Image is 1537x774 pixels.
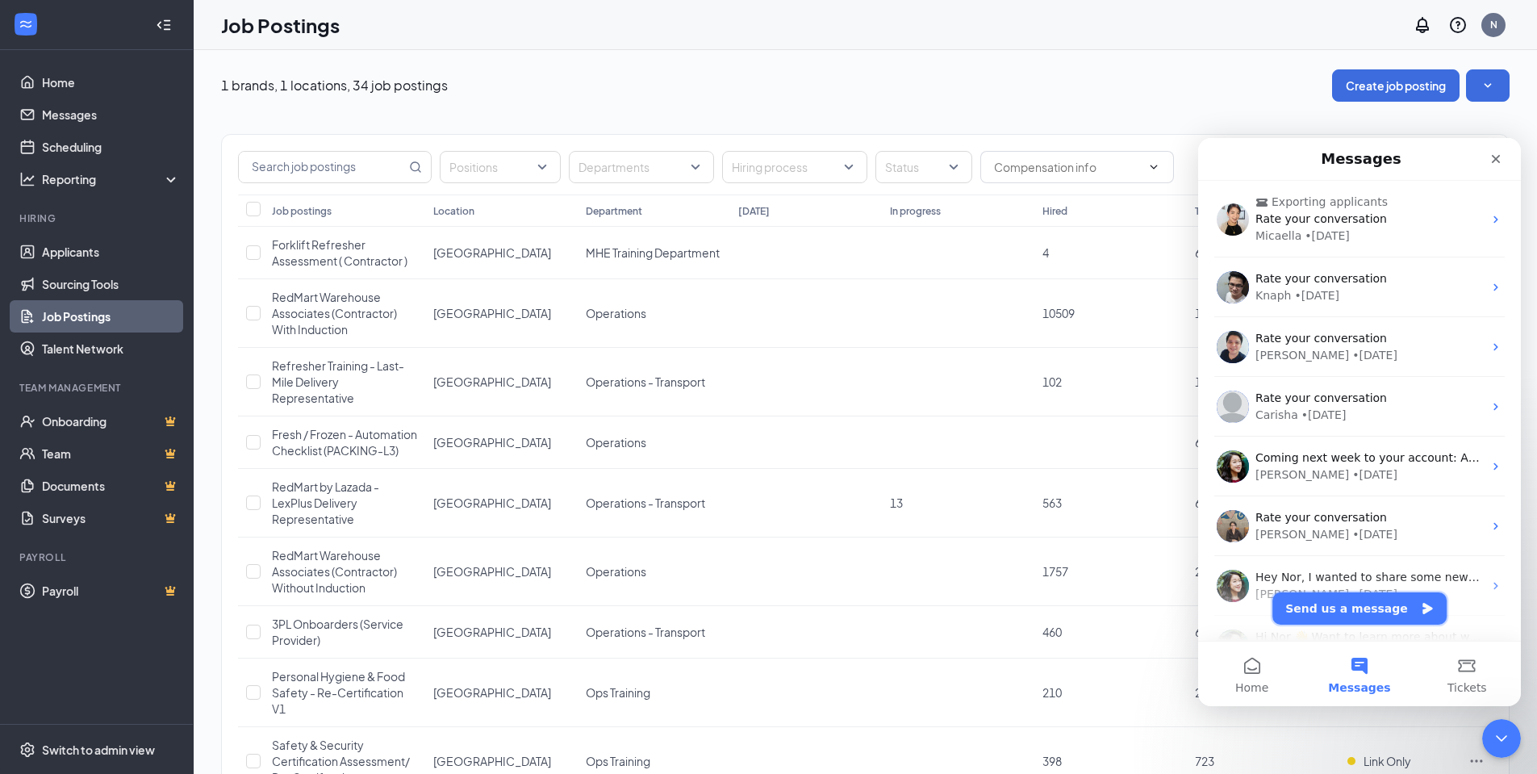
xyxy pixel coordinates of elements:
[425,538,578,606] td: Singapore
[272,548,397,595] span: RedMart Warehouse Associates (Contractor) Without Induction
[1195,625,1214,639] span: 696
[19,372,51,404] img: Profile image for Janina
[1195,245,1201,260] span: 6
[1482,719,1521,758] iframe: To enrich screen reader interactions, please activate Accessibility in Grammarly extension settings
[221,77,448,94] p: 1 brands, 1 locations, 34 job postings
[42,171,181,187] div: Reporting
[239,152,406,182] input: Search job postings
[1147,161,1160,174] svg: ChevronDown
[18,16,34,32] svg: WorkstreamLogo
[433,435,551,450] span: [GEOGRAPHIC_DATA]
[890,496,903,510] span: 13
[578,659,730,727] td: Ops Training
[586,204,642,218] div: Department
[586,374,705,389] span: Operations - Transport
[1195,306,1227,320] span: 15427
[130,544,192,555] span: Messages
[42,575,180,607] a: PayrollCrown
[42,268,180,300] a: Sourcing Tools
[578,227,730,279] td: MHE Training Department
[1195,496,1214,510] span: 680
[42,333,180,365] a: Talent Network
[433,685,551,700] span: [GEOGRAPHIC_DATA]
[42,98,180,131] a: Messages
[42,742,155,758] div: Switch to admin view
[42,131,180,163] a: Scheduling
[586,625,705,639] span: Operations - Transport
[425,348,578,416] td: Singapore
[1195,435,1201,450] span: 6
[425,279,578,348] td: Singapore
[425,606,578,659] td: Singapore
[272,290,397,337] span: RedMart Warehouse Associates (Contractor) With Induction
[1195,374,1214,389] span: 123
[433,564,551,579] span: [GEOGRAPHIC_DATA]
[1042,685,1062,700] span: 210
[578,469,730,538] td: Operations - Transport
[1042,564,1068,579] span: 1757
[1448,15,1468,35] svg: QuestionInfo
[1195,685,1214,700] span: 295
[586,435,646,450] span: Operations
[249,544,289,555] span: Tickets
[433,306,551,320] span: [GEOGRAPHIC_DATA]
[19,550,177,564] div: Payroll
[1364,753,1411,769] span: Link Only
[57,388,151,405] div: [PERSON_NAME]
[1042,496,1062,510] span: 563
[107,504,215,568] button: Messages
[578,416,730,469] td: Operations
[19,211,177,225] div: Hiring
[215,504,323,568] button: Tickets
[409,161,422,174] svg: MagnifyingGlass
[586,496,705,510] span: Operations - Transport
[586,754,650,768] span: Ops Training
[57,328,151,345] div: [PERSON_NAME]
[1413,15,1432,35] svg: Notifications
[37,544,70,555] span: Home
[578,348,730,416] td: Operations - Transport
[272,358,404,405] span: Refresher Training - Last-Mile Delivery Representative
[1042,374,1062,389] span: 102
[19,432,51,464] img: Profile image for Brittany
[1195,754,1214,768] span: 723
[433,374,551,389] span: [GEOGRAPHIC_DATA]
[586,564,646,579] span: Operations
[578,538,730,606] td: Operations
[730,195,883,227] th: [DATE]
[433,625,551,639] span: [GEOGRAPHIC_DATA]
[272,204,332,218] div: Job postings
[42,437,180,470] a: TeamCrown
[425,659,578,727] td: Singapore
[19,742,36,758] svg: Settings
[272,479,379,526] span: RedMart by Lazada - LexPlus Delivery Representative
[1042,754,1062,768] span: 398
[19,171,36,187] svg: Analysis
[57,373,189,386] span: Rate your conversation
[154,388,199,405] div: • [DATE]
[1042,245,1049,260] span: 4
[586,685,650,700] span: Ops Training
[433,496,551,510] span: [GEOGRAPHIC_DATA]
[433,204,474,218] div: Location
[433,754,551,768] span: [GEOGRAPHIC_DATA]
[1198,138,1521,706] iframe: To enrich screen reader interactions, please activate Accessibility in Grammarly extension settings
[1466,69,1510,102] button: SmallChevronDown
[42,236,180,268] a: Applicants
[42,470,180,502] a: DocumentsCrown
[42,502,180,534] a: SurveysCrown
[42,300,180,333] a: Job Postings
